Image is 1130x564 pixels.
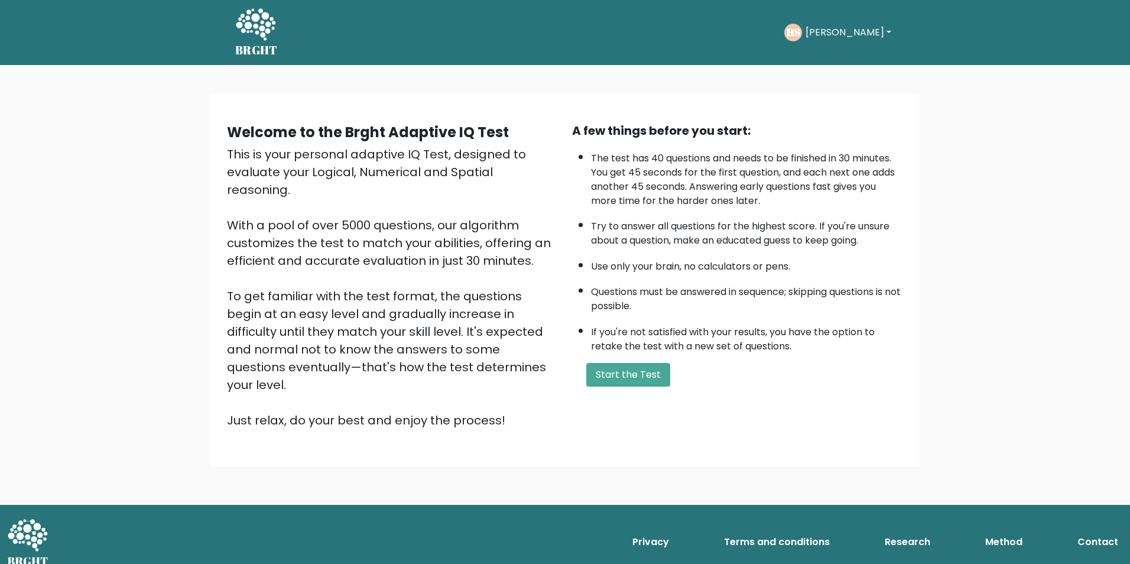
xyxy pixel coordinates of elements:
[586,363,670,387] button: Start the Test
[227,145,558,429] div: This is your personal adaptive IQ Test, designed to evaluate your Logical, Numerical and Spatial ...
[628,530,674,554] a: Privacy
[235,5,278,60] a: BRGHT
[227,122,509,142] b: Welcome to the Brght Adaptive IQ Test
[980,530,1027,554] a: Method
[591,145,903,208] li: The test has 40 questions and needs to be finished in 30 minutes. You get 45 seconds for the firs...
[786,25,800,39] text: HS
[802,25,895,40] button: [PERSON_NAME]
[719,530,834,554] a: Terms and conditions
[591,279,903,313] li: Questions must be answered in sequence; skipping questions is not possible.
[591,213,903,248] li: Try to answer all questions for the highest score. If you're unsure about a question, make an edu...
[880,530,935,554] a: Research
[591,319,903,354] li: If you're not satisfied with your results, you have the option to retake the test with a new set ...
[235,43,278,57] h5: BRGHT
[572,122,903,140] div: A few things before you start:
[591,254,903,274] li: Use only your brain, no calculators or pens.
[1073,530,1123,554] a: Contact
